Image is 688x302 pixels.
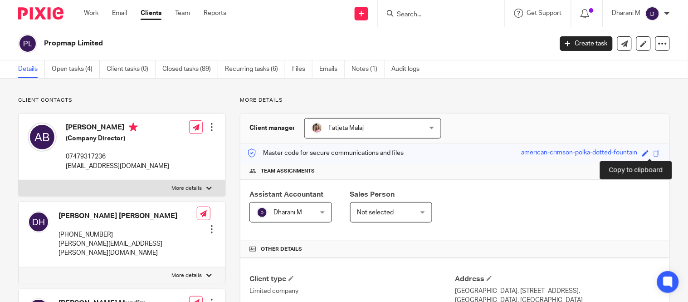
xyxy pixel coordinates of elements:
[66,162,169,171] p: [EMAIL_ADDRESS][DOMAIN_NAME]
[204,9,226,18] a: Reports
[261,246,302,253] span: Other details
[249,274,455,284] h4: Client type
[171,185,202,192] p: More details
[18,60,45,78] a: Details
[560,36,613,51] a: Create task
[350,191,395,198] span: Sales Person
[257,207,268,218] img: svg%3E
[59,239,197,258] p: [PERSON_NAME][EMAIL_ADDRESS][PERSON_NAME][DOMAIN_NAME]
[357,209,394,216] span: Not selected
[292,60,312,78] a: Files
[273,209,302,216] span: Dharani M
[44,39,446,48] h2: Propmap Limited
[612,9,641,18] p: Dharani M
[391,60,426,78] a: Audit logs
[396,11,478,19] input: Search
[107,60,156,78] a: Client tasks (0)
[319,60,345,78] a: Emails
[59,211,197,221] h4: [PERSON_NAME] [PERSON_NAME]
[112,9,127,18] a: Email
[129,123,138,132] i: Primary
[18,7,63,20] img: Pixie
[351,60,385,78] a: Notes (1)
[645,6,660,21] img: svg%3E
[225,60,285,78] a: Recurring tasks (6)
[455,287,660,296] p: [GEOGRAPHIC_DATA], [STREET_ADDRESS],
[59,230,197,239] p: [PHONE_NUMBER]‬
[162,60,218,78] a: Closed tasks (89)
[249,124,295,133] h3: Client manager
[28,211,49,233] img: svg%3E
[18,97,226,104] p: Client contacts
[312,123,322,134] img: MicrosoftTeams-image%20(5).png
[527,10,562,16] span: Get Support
[522,148,638,158] div: american-crimson-polka-dotted-fountain
[249,287,455,296] p: Limited company
[52,60,100,78] a: Open tasks (4)
[247,149,404,158] p: Master code for secure communications and files
[84,9,98,18] a: Work
[171,272,202,279] p: More details
[455,274,660,284] h4: Address
[18,34,37,53] img: svg%3E
[249,191,323,198] span: Assistant Accountant
[66,123,169,134] h4: [PERSON_NAME]
[175,9,190,18] a: Team
[66,152,169,161] p: 07479317236
[66,134,169,143] h5: (Company Director)
[240,97,670,104] p: More details
[261,168,315,175] span: Team assignments
[28,123,57,152] img: svg%3E
[141,9,161,18] a: Clients
[328,125,364,131] span: Fatjeta Malaj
